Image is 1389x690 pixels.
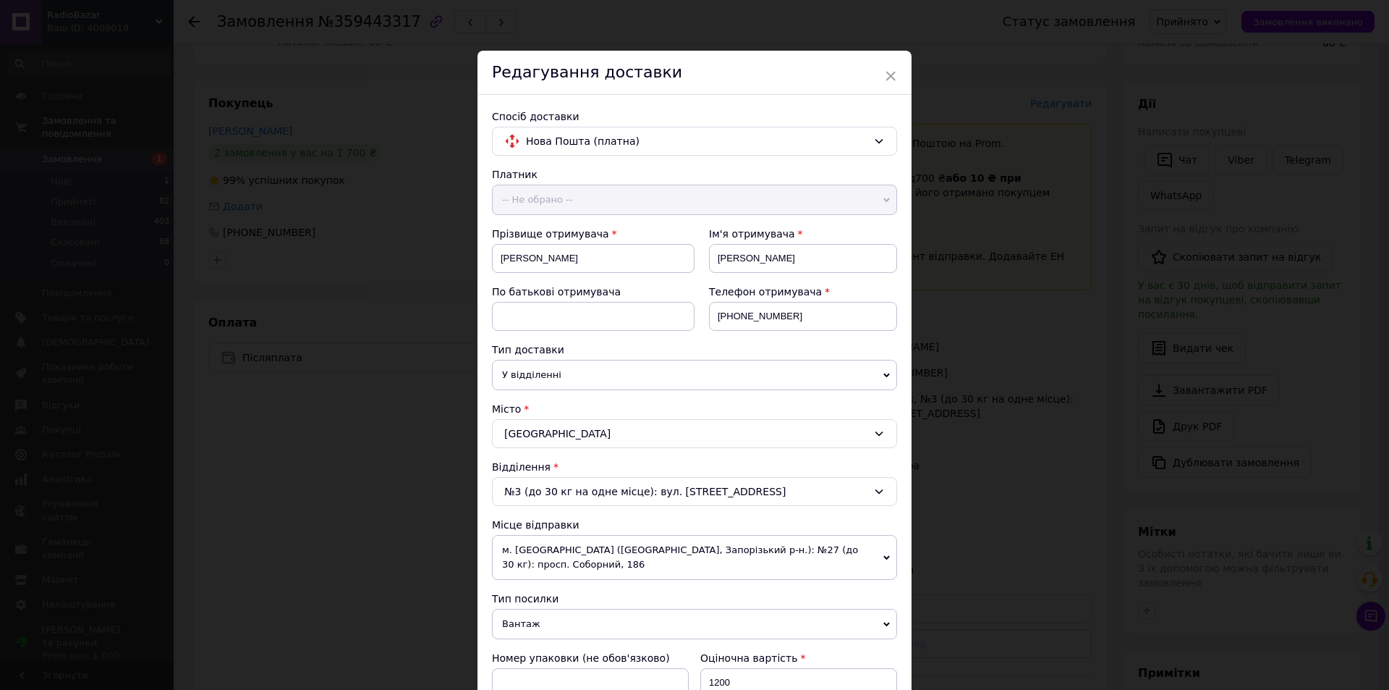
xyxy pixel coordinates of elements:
[492,651,689,665] div: Номер упаковки (не обов'язково)
[492,286,621,298] span: По батькові отримувача
[709,302,897,331] input: +380
[492,344,564,355] span: Тип доставки
[884,64,897,88] span: ×
[492,228,609,240] span: Прізвище отримувача
[492,519,579,531] span: Місце відправки
[709,228,795,240] span: Ім'я отримувача
[492,535,897,580] span: м. [GEOGRAPHIC_DATA] ([GEOGRAPHIC_DATA], Запорізький р-н.): №27 (до 30 кг): просп. Соборний, 186
[492,402,897,416] div: Місто
[492,419,897,448] div: [GEOGRAPHIC_DATA]
[526,133,867,149] span: Нова Пошта (платна)
[492,169,538,180] span: Платник
[492,185,897,215] span: -- Не обрано --
[477,51,912,95] div: Редагування доставки
[492,460,897,474] div: Відділення
[492,477,897,506] div: №3 (до 30 кг на одне місце): вул. [STREET_ADDRESS]
[492,360,897,390] span: У відділенні
[492,109,897,124] div: Спосіб доставки
[700,651,897,665] div: Оціночна вартість
[492,609,897,639] span: Вантаж
[492,593,558,605] span: Тип посилки
[709,286,822,298] span: Телефон отримувача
